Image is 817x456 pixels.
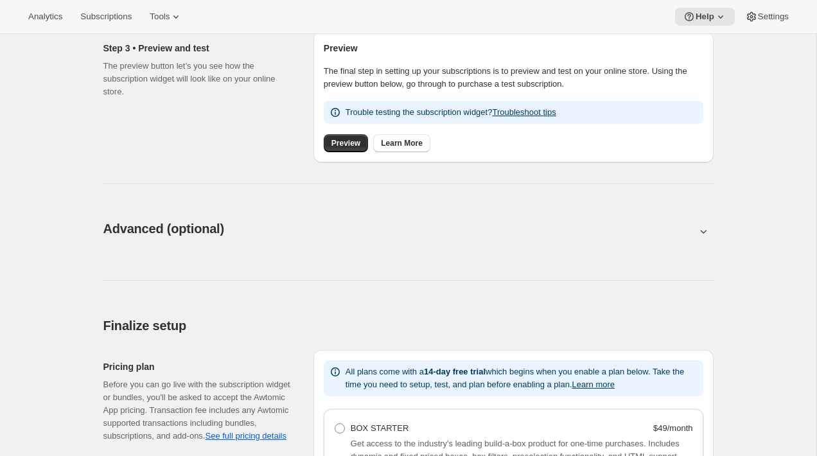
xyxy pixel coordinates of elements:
[103,222,224,236] span: Advanced (optional)
[103,60,293,98] p: The preview button let’s you see how the subscription widget will look like on your online store.
[324,42,703,55] h2: Preview
[572,380,615,389] button: Learn more
[28,12,62,22] span: Analytics
[351,423,409,433] span: BOX STARTER
[205,431,286,441] a: See full pricing details
[737,8,796,26] button: Settings
[324,65,703,91] p: The final step in setting up your subscriptions is to preview and test on your online store. Usin...
[381,138,423,148] span: Learn More
[346,106,556,119] p: Trouble testing the subscription widget?
[103,360,293,373] h2: Pricing plan
[73,8,139,26] button: Subscriptions
[150,12,170,22] span: Tools
[80,12,132,22] span: Subscriptions
[324,134,368,152] a: Preview
[492,107,556,117] a: Troubleshoot tips
[21,8,70,26] button: Analytics
[758,12,789,22] span: Settings
[142,8,190,26] button: Tools
[675,8,735,26] button: Help
[424,367,486,376] b: 14-day free trial
[103,42,293,55] h2: Step 3 • Preview and test
[653,423,692,433] strong: $49/month
[103,319,186,333] span: Finalize setup
[373,134,430,152] a: Learn More
[103,378,293,443] div: Before you can go live with the subscription widget or bundles, you'll be asked to accept the Awt...
[696,12,714,22] span: Help
[331,138,360,148] span: Preview
[346,365,698,391] p: All plans come with a which begins when you enable a plan below. Take the time you need to setup,...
